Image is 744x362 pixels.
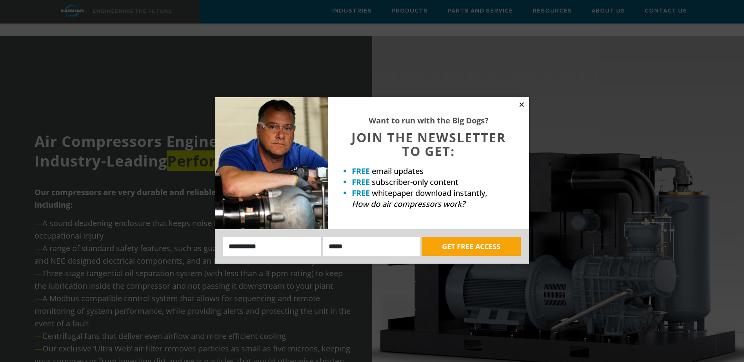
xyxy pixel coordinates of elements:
[323,237,420,256] input: Email
[369,115,489,126] strong: Want to run with the Big Dogs?
[351,129,506,159] span: JOIN THE NEWSLETTER TO GET:
[352,177,370,187] strong: FREE
[372,188,487,198] span: whitepaper download instantly,
[352,199,465,209] em: How do air compressors work?
[352,188,370,198] strong: FREE
[352,166,370,176] strong: FREE
[422,237,521,256] button: GET FREE ACCESS
[223,237,322,256] input: Name:
[372,177,458,187] span: subscriber-only content
[518,101,525,108] button: Close
[372,166,424,176] span: email updates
